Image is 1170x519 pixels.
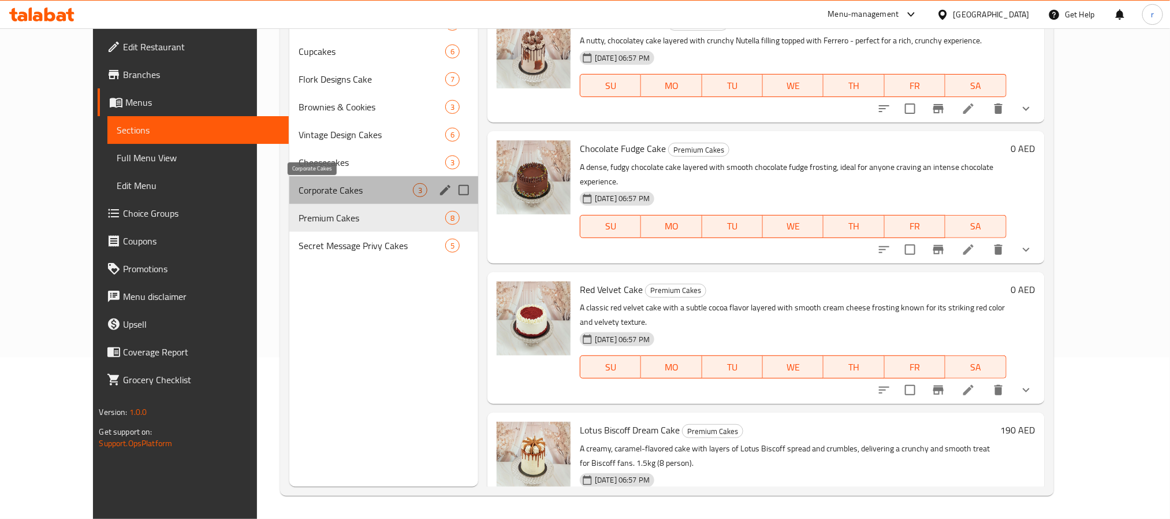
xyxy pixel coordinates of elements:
[1012,236,1040,264] button: show more
[123,345,279,359] span: Coverage Report
[767,77,819,94] span: WE
[445,100,460,114] div: items
[885,74,945,97] button: FR
[497,14,571,88] img: Hazelnut Dream Cake
[950,218,1001,235] span: SA
[641,355,702,379] button: MO
[683,425,743,438] span: Premium Cakes
[1012,376,1040,404] button: show more
[98,283,288,310] a: Menu disclaimer
[99,436,172,451] a: Support.OpsPlatform
[1019,383,1033,397] svg: Show Choices
[289,121,478,149] div: Vintage Design Cakes6
[641,215,702,238] button: MO
[898,238,922,262] span: Select to update
[98,366,288,394] a: Grocery Checklist
[98,61,288,88] a: Branches
[98,199,288,227] a: Choice Groups
[767,218,819,235] span: WE
[1011,281,1035,298] h6: 0 AED
[445,45,460,58] div: items
[962,243,975,257] a: Edit menu item
[123,68,279,81] span: Branches
[824,74,884,97] button: TH
[585,359,636,376] span: SU
[445,72,460,86] div: items
[299,128,445,142] span: Vintage Design Cakes
[445,239,460,253] div: items
[299,183,413,197] span: Corporate Cakes
[668,143,729,157] div: Premium Cakes
[107,172,288,199] a: Edit Menu
[98,33,288,61] a: Edit Restaurant
[580,281,643,298] span: Red Velvet Cake
[985,95,1012,123] button: delete
[299,72,445,86] span: Flork Designs Cake
[117,123,279,137] span: Sections
[289,65,478,93] div: Flork Designs Cake7
[123,206,279,220] span: Choice Groups
[580,140,666,157] span: Chocolate Fudge Cake
[117,151,279,165] span: Full Menu View
[289,204,478,232] div: Premium Cakes8
[824,355,884,379] button: TH
[580,74,641,97] button: SU
[828,77,880,94] span: TH
[985,376,1012,404] button: delete
[1019,243,1033,257] svg: Show Choices
[580,34,1006,48] p: A nutty, chocolatey cake layered with crunchy Nutella filling topped with Ferrero - perfect for a...
[950,359,1001,376] span: SA
[870,376,898,404] button: sort-choices
[646,218,697,235] span: MO
[1001,422,1035,438] h6: 190 AED
[763,74,824,97] button: WE
[289,38,478,65] div: Cupcakes6
[98,88,288,116] a: Menus
[580,442,996,470] p: A creamy, caramel-flavored cake with layers of Lotus Biscoff spread and crumbles, delivering a cr...
[437,181,454,199] button: edit
[580,421,680,439] span: Lotus Biscoff Dream Cake
[497,281,571,355] img: Red Velvet Cake
[299,239,445,253] span: Secret Message Privy Cakes
[299,100,445,114] span: Brownies & Cookies
[580,215,641,238] button: SU
[945,74,1006,97] button: SA
[682,424,743,438] div: Premium Cakes
[889,77,941,94] span: FR
[117,179,279,192] span: Edit Menu
[590,193,654,204] span: [DATE] 06:57 PM
[99,405,127,420] span: Version:
[129,405,147,420] span: 1.0.0
[446,213,459,224] span: 8
[870,236,898,264] button: sort-choices
[580,160,1006,189] p: A dense, fudgy chocolate cake layered with smooth chocolate fudge frosting, ideal for anyone crav...
[1011,140,1035,157] h6: 0 AED
[646,77,697,94] span: MO
[669,143,729,157] span: Premium Cakes
[585,218,636,235] span: SU
[953,8,1030,21] div: [GEOGRAPHIC_DATA]
[828,218,880,235] span: TH
[580,355,641,379] button: SU
[98,255,288,283] a: Promotions
[446,46,459,57] span: 6
[107,144,288,172] a: Full Menu View
[590,474,654,485] span: [DATE] 06:57 PM
[446,74,459,85] span: 7
[125,95,279,109] span: Menus
[1012,95,1040,123] button: show more
[445,128,460,142] div: items
[763,355,824,379] button: WE
[299,155,445,169] span: Cheesecakes
[962,102,975,116] a: Edit menu item
[413,183,427,197] div: items
[889,359,941,376] span: FR
[98,310,288,338] a: Upsell
[702,355,763,379] button: TU
[446,157,459,168] span: 3
[497,422,571,496] img: Lotus Biscoff Dream Cake
[925,236,952,264] button: Branch-specific-item
[985,236,1012,264] button: delete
